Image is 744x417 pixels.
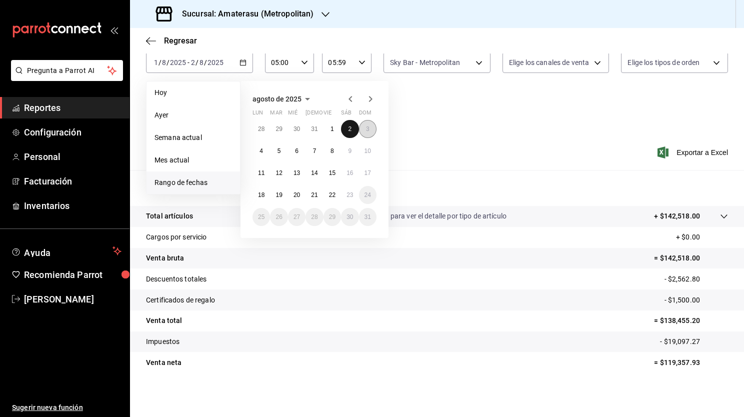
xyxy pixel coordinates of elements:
button: 17 de agosto de 2025 [359,164,376,182]
button: 8 de agosto de 2025 [323,142,341,160]
abbr: 23 de agosto de 2025 [346,191,353,198]
button: 11 de agosto de 2025 [252,164,270,182]
abbr: 26 de agosto de 2025 [275,213,282,220]
span: Mes actual [154,155,232,165]
p: Cargos por servicio [146,232,207,242]
button: Pregunta a Parrot AI [11,60,123,81]
input: -- [199,58,204,66]
abbr: 8 de agosto de 2025 [330,147,334,154]
button: 1 de agosto de 2025 [323,120,341,138]
span: Rango de fechas [154,177,232,188]
abbr: 25 de agosto de 2025 [258,213,264,220]
input: ---- [207,58,224,66]
abbr: 17 de agosto de 2025 [364,169,371,176]
abbr: lunes [252,109,263,120]
button: 20 de agosto de 2025 [288,186,305,204]
abbr: 5 de agosto de 2025 [277,147,281,154]
abbr: 28 de julio de 2025 [258,125,264,132]
button: 5 de agosto de 2025 [270,142,287,160]
abbr: 31 de julio de 2025 [311,125,317,132]
button: 10 de agosto de 2025 [359,142,376,160]
button: 26 de agosto de 2025 [270,208,287,226]
button: 30 de julio de 2025 [288,120,305,138]
button: 31 de julio de 2025 [305,120,323,138]
p: Certificados de regalo [146,295,215,305]
span: - [187,58,189,66]
span: Configuración [24,125,121,139]
span: / [158,58,161,66]
span: Sky Bar - Metropolitan [390,57,460,67]
h3: Sucursal: Amaterasu (Metropolitan) [174,8,313,20]
abbr: 11 de agosto de 2025 [258,169,264,176]
p: Impuestos [146,336,179,347]
button: 6 de agosto de 2025 [288,142,305,160]
p: = $138,455.20 [654,315,728,326]
abbr: 16 de agosto de 2025 [346,169,353,176]
p: + $0.00 [676,232,728,242]
button: 28 de julio de 2025 [252,120,270,138]
span: / [166,58,169,66]
button: 16 de agosto de 2025 [341,164,358,182]
p: + $142,518.00 [654,211,700,221]
button: 14 de agosto de 2025 [305,164,323,182]
abbr: 28 de agosto de 2025 [311,213,317,220]
abbr: 24 de agosto de 2025 [364,191,371,198]
span: Sugerir nueva función [12,402,121,413]
span: [PERSON_NAME] [24,292,121,306]
p: Total artículos [146,211,193,221]
button: 29 de julio de 2025 [270,120,287,138]
p: - $2,562.80 [664,274,728,284]
button: 19 de agosto de 2025 [270,186,287,204]
span: Elige los tipos de orden [627,57,699,67]
button: 24 de agosto de 2025 [359,186,376,204]
button: 21 de agosto de 2025 [305,186,323,204]
button: 22 de agosto de 2025 [323,186,341,204]
span: Semana actual [154,132,232,143]
button: 23 de agosto de 2025 [341,186,358,204]
abbr: 2 de agosto de 2025 [348,125,351,132]
span: Elige los canales de venta [509,57,589,67]
input: ---- [169,58,186,66]
button: open_drawer_menu [110,26,118,34]
span: Pregunta a Parrot AI [27,65,107,76]
button: 7 de agosto de 2025 [305,142,323,160]
button: 4 de agosto de 2025 [252,142,270,160]
button: 9 de agosto de 2025 [341,142,358,160]
span: Reportes [24,101,121,114]
button: 31 de agosto de 2025 [359,208,376,226]
abbr: 30 de julio de 2025 [293,125,300,132]
button: Regresar [146,36,197,45]
span: Regresar [164,36,197,45]
abbr: 12 de agosto de 2025 [275,169,282,176]
span: Ayuda [24,245,108,257]
abbr: domingo [359,109,371,120]
abbr: sábado [341,109,351,120]
button: 28 de agosto de 2025 [305,208,323,226]
abbr: 29 de julio de 2025 [275,125,282,132]
span: Ayer [154,110,232,120]
abbr: 15 de agosto de 2025 [329,169,335,176]
abbr: 19 de agosto de 2025 [275,191,282,198]
abbr: 9 de agosto de 2025 [348,147,351,154]
button: 18 de agosto de 2025 [252,186,270,204]
span: Personal [24,150,121,163]
span: / [204,58,207,66]
abbr: 3 de agosto de 2025 [366,125,369,132]
input: -- [153,58,158,66]
abbr: 4 de agosto de 2025 [259,147,263,154]
abbr: 18 de agosto de 2025 [258,191,264,198]
p: Da clic en la fila para ver el detalle por tipo de artículo [340,211,506,221]
button: Exportar a Excel [659,146,728,158]
button: agosto de 2025 [252,93,313,105]
button: 13 de agosto de 2025 [288,164,305,182]
span: Inventarios [24,199,121,212]
abbr: 30 de agosto de 2025 [346,213,353,220]
span: / [195,58,198,66]
abbr: 6 de agosto de 2025 [295,147,298,154]
p: Descuentos totales [146,274,206,284]
p: - $1,500.00 [664,295,728,305]
abbr: 22 de agosto de 2025 [329,191,335,198]
abbr: martes [270,109,282,120]
abbr: 27 de agosto de 2025 [293,213,300,220]
abbr: 31 de agosto de 2025 [364,213,371,220]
